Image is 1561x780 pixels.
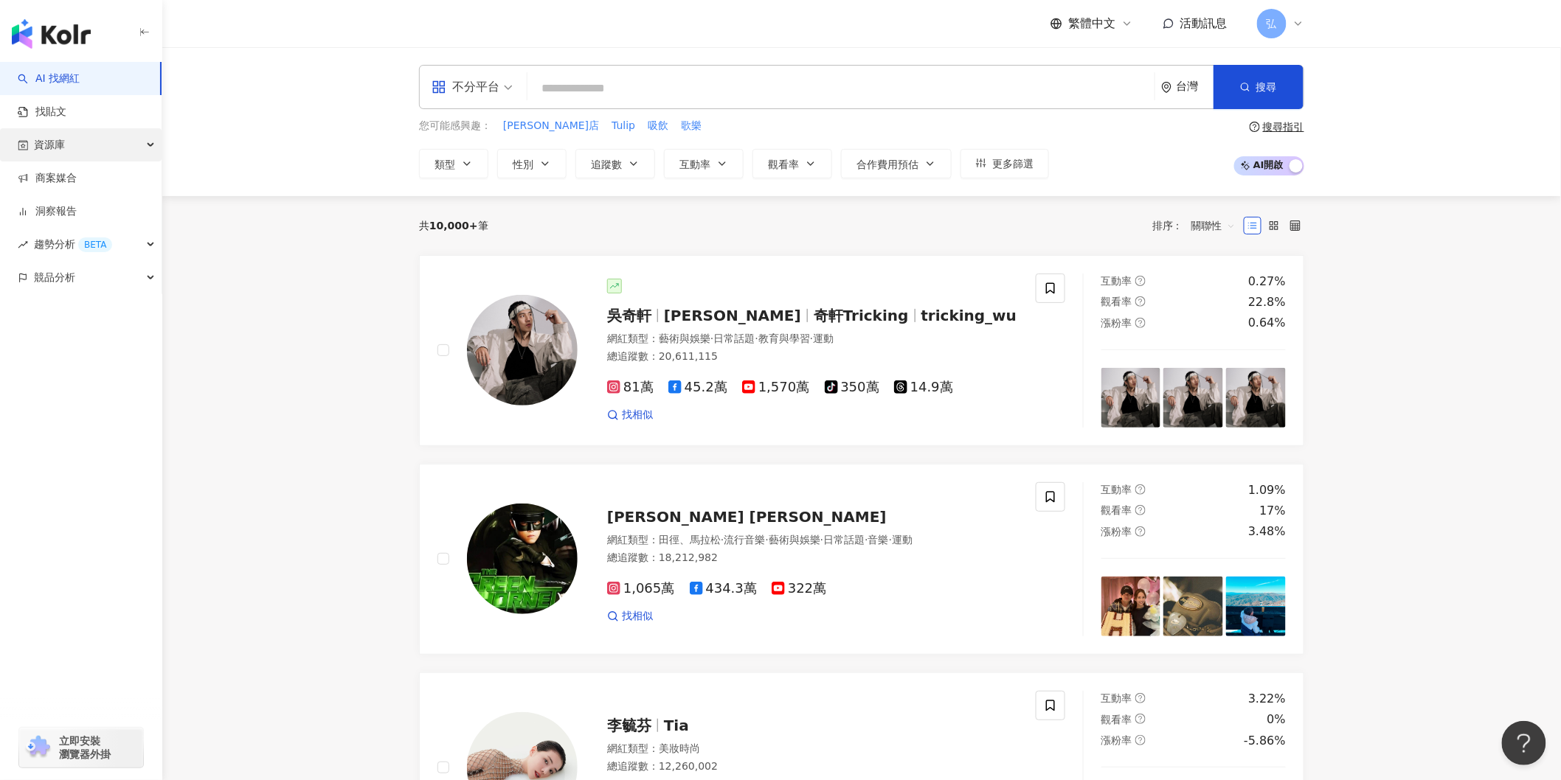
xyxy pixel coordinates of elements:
div: 不分平台 [432,75,499,99]
div: 22.8% [1248,294,1286,310]
span: 觀看率 [1101,296,1132,307]
span: 日常話題 [823,534,865,546]
span: question-circle [1135,296,1146,307]
button: Tulip [611,118,636,134]
div: 0.64% [1248,315,1286,331]
img: KOL Avatar [467,504,578,614]
a: 洞察報告 [18,204,77,219]
span: · [820,534,823,546]
div: 搜尋指引 [1263,121,1304,133]
span: 互動率 [679,159,710,170]
span: 教育與學習 [758,332,810,344]
span: question-circle [1135,735,1146,745]
span: [PERSON_NAME] [664,307,801,324]
div: 排序： [1152,214,1244,237]
span: 10,000+ [429,220,478,231]
span: 互動率 [1101,484,1132,495]
span: question-circle [1250,122,1260,132]
span: question-circle [1135,693,1146,703]
span: 趨勢分析 [34,228,112,261]
span: 運動 [892,534,913,546]
div: 3.48% [1248,523,1286,540]
span: 吳奇軒 [607,307,651,324]
span: 運動 [813,332,834,344]
span: 322萬 [772,581,826,596]
a: chrome extension立即安裝 瀏覽器外掛 [19,728,143,767]
span: 類型 [435,159,455,170]
span: rise [18,240,28,250]
a: 商案媒合 [18,171,77,186]
img: logo [12,19,91,49]
span: question-circle [1135,318,1146,328]
span: question-circle [1135,505,1146,515]
a: KOL Avatar吳奇軒[PERSON_NAME]奇軒Trickingtricking_wu網紅類型：藝術與娛樂·日常話題·教育與學習·運動總追蹤數：20,611,11581萬45.2萬1,5... [419,255,1304,446]
img: KOL Avatar [467,295,578,405]
span: question-circle [1135,276,1146,286]
span: Tia [664,717,689,734]
span: · [755,332,758,344]
span: question-circle [1135,526,1146,537]
span: 漲粉率 [1101,526,1132,537]
button: [PERSON_NAME]店 [502,118,600,134]
span: 45.2萬 [668,380,727,395]
span: 弘 [1267,15,1277,32]
span: 互動率 [1101,275,1132,287]
div: 網紅類型 ： [607,332,1018,347]
span: 競品分析 [34,261,75,294]
div: 3.22% [1248,691,1286,707]
span: 日常話題 [713,332,755,344]
span: Tulip [612,119,635,133]
button: 合作費用預估 [841,149,952,178]
span: 藝術與娛樂 [659,332,710,344]
span: 觀看率 [1101,504,1132,516]
div: -5.86% [1244,733,1286,749]
span: 漲粉率 [1101,317,1132,329]
a: 找相似 [607,408,653,422]
img: post-image [1101,577,1161,636]
div: 總追蹤數 ： 12,260,002 [607,759,1018,774]
span: 1,570萬 [742,380,810,395]
span: 田徑、馬拉松 [659,534,721,546]
span: 81萬 [607,380,654,395]
span: 更多篩選 [992,158,1034,170]
img: post-image [1101,368,1161,428]
span: 搜尋 [1256,81,1277,93]
span: 漲粉率 [1101,734,1132,746]
span: tricking_wu [921,307,1017,324]
span: · [865,534,868,546]
div: 總追蹤數 ： 18,212,982 [607,551,1018,565]
span: 音樂 [868,534,889,546]
span: 1,065萬 [607,581,675,596]
span: 14.9萬 [894,380,953,395]
span: 找相似 [622,408,653,422]
span: · [765,534,768,546]
span: 吸飲 [648,119,668,133]
span: 找相似 [622,609,653,624]
img: post-image [1226,577,1286,636]
span: [PERSON_NAME] [PERSON_NAME] [607,508,887,526]
div: 共 筆 [419,220,488,231]
div: 17% [1259,503,1286,519]
span: 434.3萬 [690,581,758,596]
span: 合作費用預估 [856,159,918,170]
span: 您可能感興趣： [419,119,491,133]
span: 追蹤數 [591,159,622,170]
img: post-image [1163,577,1223,636]
a: 找貼文 [18,105,66,119]
span: 李毓芬 [607,717,651,734]
div: BETA [78,237,112,252]
button: 互動率 [664,149,744,178]
span: 流行音樂 [724,534,765,546]
button: 觀看率 [752,149,832,178]
span: environment [1161,82,1172,93]
span: 關聯性 [1191,214,1236,237]
button: 性別 [497,149,567,178]
img: post-image [1226,368,1286,428]
div: 0% [1267,711,1286,728]
span: question-circle [1135,714,1146,724]
span: 活動訊息 [1180,16,1228,30]
span: 350萬 [825,380,879,395]
span: 奇軒Tricking [814,307,909,324]
span: 資源庫 [34,128,65,161]
button: 歌樂 [680,118,702,134]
